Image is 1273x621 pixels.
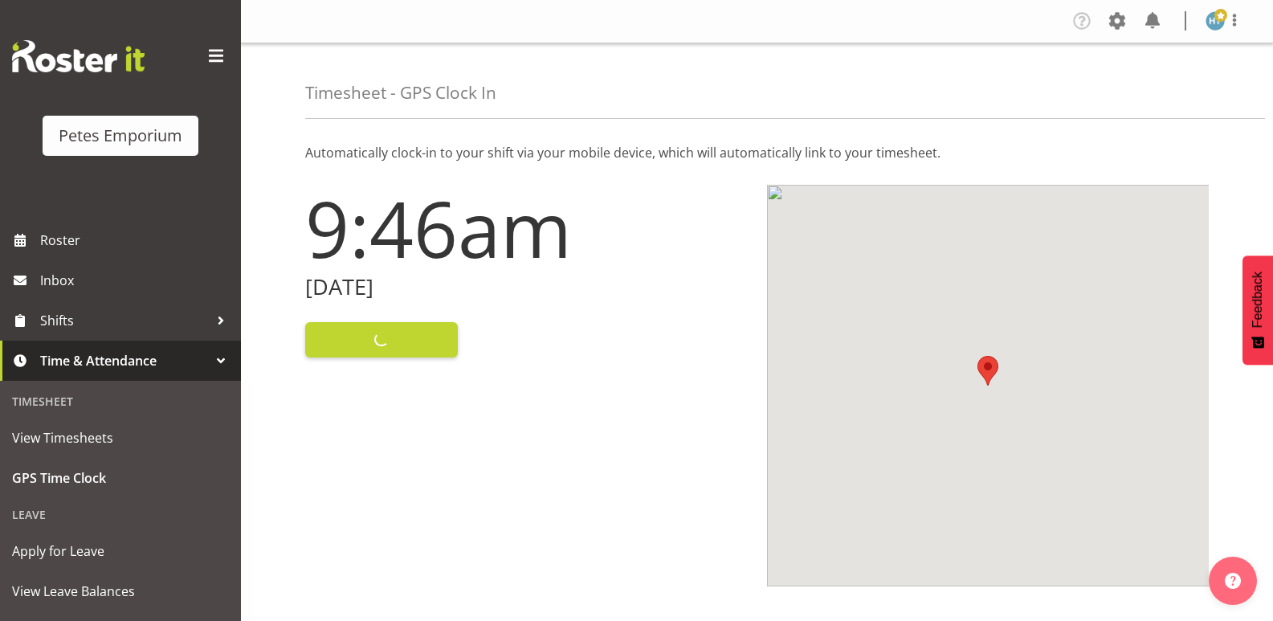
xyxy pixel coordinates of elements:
span: View Leave Balances [12,579,229,603]
img: help-xxl-2.png [1225,573,1241,589]
span: GPS Time Clock [12,466,229,490]
p: Automatically clock-in to your shift via your mobile device, which will automatically link to you... [305,143,1209,162]
a: View Leave Balances [4,571,237,611]
span: View Timesheets [12,426,229,450]
h4: Timesheet - GPS Clock In [305,84,496,102]
span: Inbox [40,268,233,292]
h1: 9:46am [305,185,748,272]
span: Shifts [40,308,209,333]
button: Feedback - Show survey [1242,255,1273,365]
a: View Timesheets [4,418,237,458]
div: Petes Emporium [59,124,182,148]
div: Timesheet [4,385,237,418]
img: helena-tomlin701.jpg [1206,11,1225,31]
img: Rosterit website logo [12,40,145,72]
span: Roster [40,228,233,252]
span: Feedback [1251,272,1265,328]
span: Apply for Leave [12,539,229,563]
h2: [DATE] [305,275,748,300]
span: Time & Attendance [40,349,209,373]
a: Apply for Leave [4,531,237,571]
a: GPS Time Clock [4,458,237,498]
div: Leave [4,498,237,531]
